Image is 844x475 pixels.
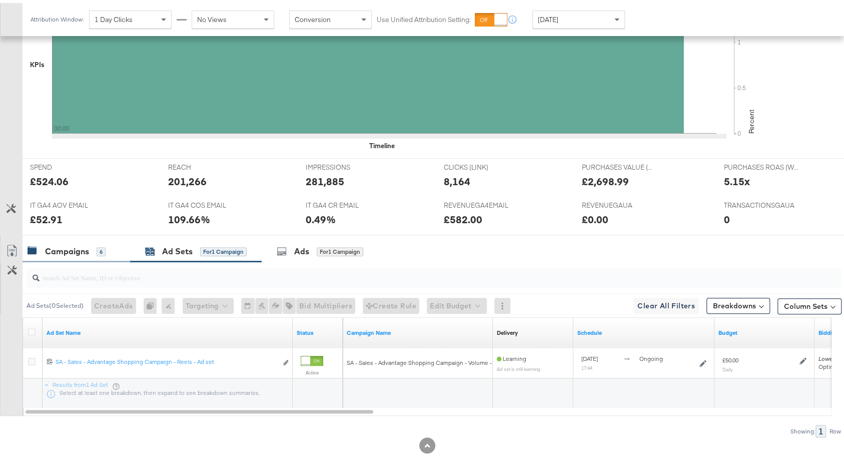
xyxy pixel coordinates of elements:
input: Search Ad Set Name, ID or Objective [40,261,767,280]
div: Showing: [790,425,815,432]
span: IT GA4 COS EMAIL [168,198,243,207]
a: SA - Sales - Advantage Shopping Campaign - Reels - Ad set [56,355,277,365]
span: CLICKS (LINK) [444,160,519,169]
div: £50.00 [722,353,738,361]
div: Ads [294,243,309,254]
div: for 1 Campaign [200,244,247,253]
a: Shows the current state of your Ad Set. [297,326,339,334]
a: Your campaign name. [347,326,489,334]
div: 6 [97,244,106,253]
span: PURCHASES ROAS (WEBSITE EVENTS) [723,160,798,169]
div: KPIs [30,57,45,67]
a: Your Ad Set name. [47,326,289,334]
span: No Views [197,12,227,21]
sub: 17:44 [581,362,592,368]
div: £52.91 [30,209,63,224]
span: SA - Sales - Advantage Shopping Campaign - Volume - Reels [347,356,508,363]
span: REACH [168,160,243,169]
span: REVENUEGAUA [582,198,657,207]
span: [DATE] [581,352,598,359]
span: REVENUEGA4EMAIL [444,198,519,207]
span: PURCHASES VALUE (WEBSITE EVENTS) [582,160,657,169]
div: Row [829,425,841,432]
div: Attribution Window: [30,13,84,20]
div: Timeline [369,138,395,148]
a: Reflects the ability of your Ad Set to achieve delivery based on ad states, schedule and budget. [497,326,518,334]
button: Breakdowns [706,295,770,311]
div: 0 [144,295,162,311]
div: Ad Sets [162,243,193,254]
div: Delivery [497,326,518,334]
sub: Ad set is still learning. [497,363,541,369]
span: Learning [497,352,526,359]
div: 5.15x [723,171,749,186]
div: 201,266 [168,171,207,186]
span: SPEND [30,160,105,169]
a: Shows when your Ad Set is scheduled to deliver. [577,326,710,334]
div: SA - Sales - Advantage Shopping Campaign - Reels - Ad set [56,355,277,363]
span: TRANSACTIONSGAUA [723,198,798,207]
button: Column Sets [777,295,841,311]
div: £2,698.99 [582,171,629,186]
span: Conversion [295,12,331,21]
a: Shows the current budget of Ad Set. [718,326,810,334]
div: 109.66% [168,209,210,224]
span: 1 Day Clicks [95,12,133,21]
span: ongoing [639,352,662,359]
div: £582.00 [444,209,482,224]
label: Use Unified Attribution Setting: [377,12,471,22]
span: [DATE] [538,12,558,21]
sub: Daily [722,363,733,369]
span: IT GA4 AOV EMAIL [30,198,105,207]
div: 8,164 [444,171,470,186]
span: Clear All Filters [637,297,695,309]
div: Ad Sets ( 0 Selected) [27,298,84,307]
div: 281,885 [306,171,344,186]
button: Clear All Filters [633,295,699,311]
div: 0.49% [306,209,336,224]
label: Active [301,366,323,373]
div: 0 [723,209,729,224]
span: IT GA4 CR EMAIL [306,198,381,207]
div: £0.00 [582,209,608,224]
text: Percent [747,107,756,131]
span: IMPRESSIONS [306,160,381,169]
div: for 1 Campaign [317,244,363,253]
div: 1 [815,422,826,434]
div: £524.06 [30,171,69,186]
div: Campaigns [45,243,89,254]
